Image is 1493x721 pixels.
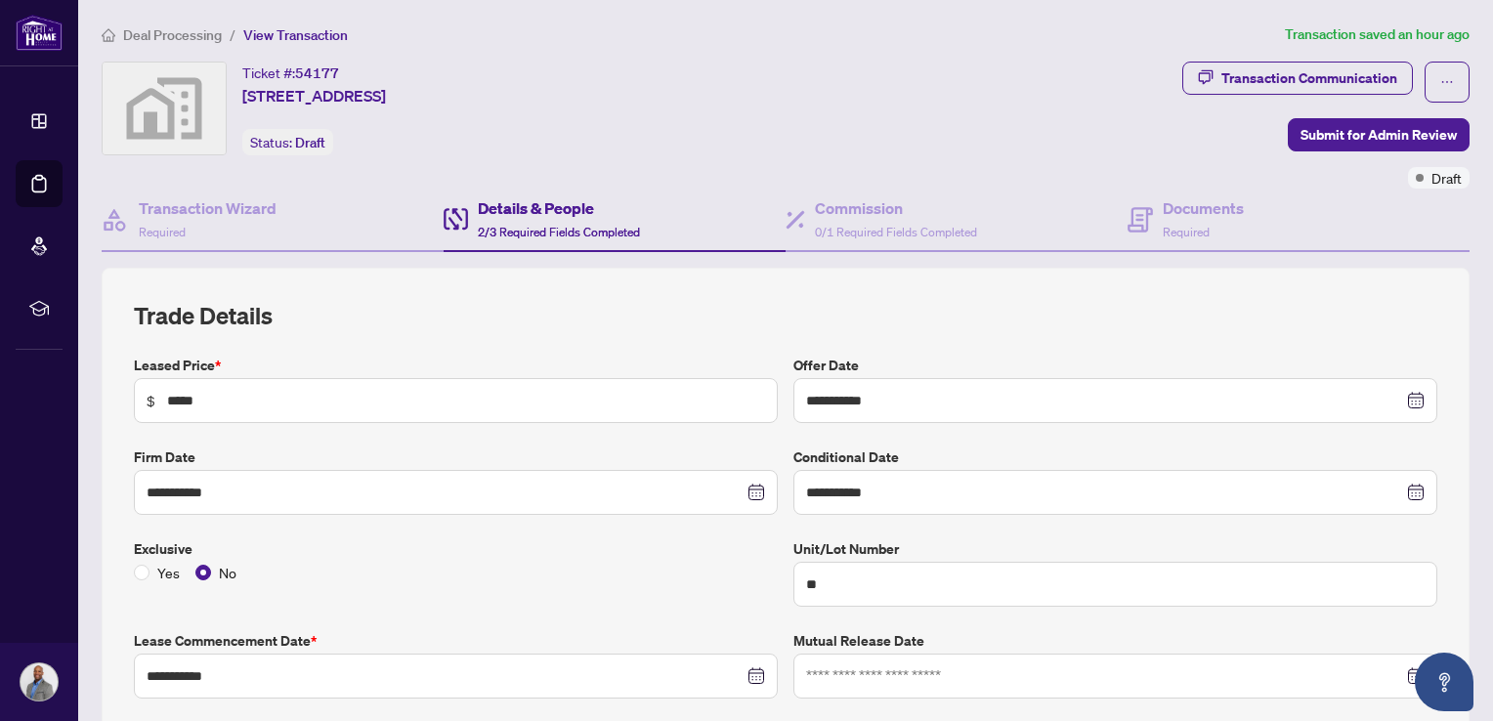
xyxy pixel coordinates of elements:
span: Deal Processing [123,26,222,44]
label: Leased Price [134,355,778,376]
label: Exclusive [134,538,778,560]
article: Transaction saved an hour ago [1285,23,1470,46]
span: Required [139,225,186,239]
label: Lease Commencement Date [134,630,778,652]
span: $ [147,390,155,411]
label: Mutual Release Date [793,630,1437,652]
div: Status: [242,129,333,155]
span: 54177 [295,64,339,82]
span: Yes [149,562,188,583]
div: Ticket #: [242,62,339,84]
label: Offer Date [793,355,1437,376]
h4: Transaction Wizard [139,196,277,220]
span: Draft [1431,167,1462,189]
span: 0/1 Required Fields Completed [815,225,977,239]
span: 2/3 Required Fields Completed [478,225,640,239]
span: ellipsis [1440,75,1454,89]
span: Required [1163,225,1210,239]
h2: Trade Details [134,300,1437,331]
div: Transaction Communication [1221,63,1397,94]
span: home [102,28,115,42]
h4: Commission [815,196,977,220]
button: Submit for Admin Review [1288,118,1470,151]
label: Unit/Lot Number [793,538,1437,560]
img: Profile Icon [21,663,58,700]
img: svg%3e [103,63,226,154]
button: Open asap [1415,653,1473,711]
span: No [211,562,244,583]
span: View Transaction [243,26,348,44]
button: Transaction Communication [1182,62,1413,95]
span: Draft [295,134,325,151]
span: [STREET_ADDRESS] [242,84,386,107]
span: Submit for Admin Review [1301,119,1457,150]
h4: Details & People [478,196,640,220]
li: / [230,23,235,46]
label: Conditional Date [793,446,1437,468]
label: Firm Date [134,446,778,468]
img: logo [16,15,63,51]
h4: Documents [1163,196,1244,220]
